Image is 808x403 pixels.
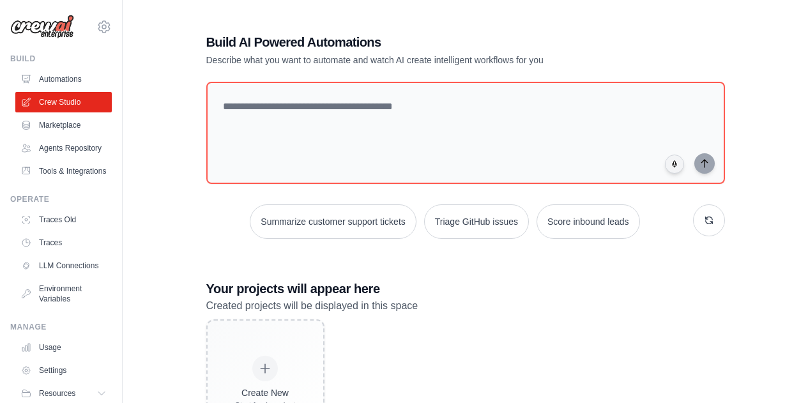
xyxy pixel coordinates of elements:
[15,115,112,135] a: Marketplace
[15,232,112,253] a: Traces
[15,209,112,230] a: Traces Old
[10,54,112,64] div: Build
[206,280,725,298] h3: Your projects will appear here
[15,337,112,358] a: Usage
[537,204,640,239] button: Score inbound leads
[206,54,636,66] p: Describe what you want to automate and watch AI create intelligent workflows for you
[250,204,416,239] button: Summarize customer support tickets
[39,388,75,399] span: Resources
[206,33,636,51] h1: Build AI Powered Automations
[15,92,112,112] a: Crew Studio
[235,386,296,399] div: Create New
[206,298,725,314] p: Created projects will be displayed in this space
[693,204,725,236] button: Get new suggestions
[10,194,112,204] div: Operate
[424,204,529,239] button: Triage GitHub issues
[15,255,112,276] a: LLM Connections
[10,322,112,332] div: Manage
[15,69,112,89] a: Automations
[15,278,112,309] a: Environment Variables
[15,161,112,181] a: Tools & Integrations
[665,155,684,174] button: Click to speak your automation idea
[15,360,112,381] a: Settings
[10,15,74,39] img: Logo
[15,138,112,158] a: Agents Repository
